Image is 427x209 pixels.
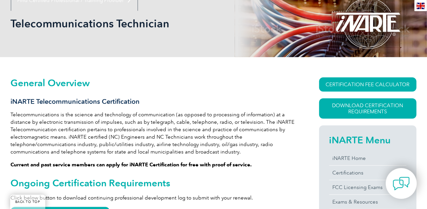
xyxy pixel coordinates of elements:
[329,180,406,194] a: FCC Licensing Exams
[329,195,406,209] a: Exams & Resources
[319,98,417,119] a: Download Certification Requirements
[11,17,270,30] h1: Telecommunications Technician
[329,166,406,180] a: Certifications
[11,97,295,106] h3: iNARTE Telecommunications Certification
[10,195,45,209] a: BACK TO TOP
[319,77,417,92] a: CERTIFICATION FEE CALCULATOR
[11,162,252,168] strong: Current and past service members can apply for iNARTE Certification for free with proof of service.
[417,3,425,9] img: en
[11,111,295,156] p: Telecommunications is the science and technology of communication (as opposed to processing of in...
[11,194,295,202] p: Click below button to download continuing professional development log to submit with your renewal.
[11,77,295,88] h2: General Overview
[11,178,295,188] h2: Ongoing Certification Requirements
[393,175,410,192] img: contact-chat.png
[329,135,406,145] h2: iNARTE Menu
[329,151,406,165] a: iNARTE Home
